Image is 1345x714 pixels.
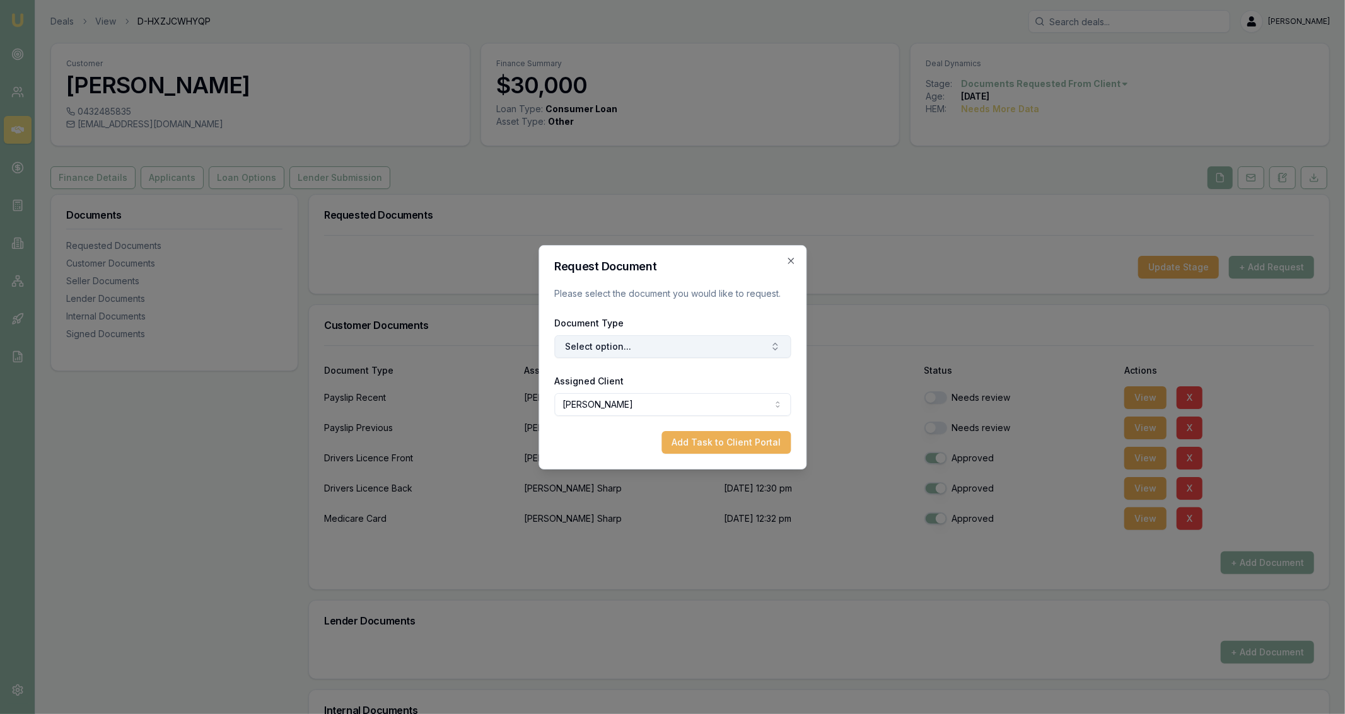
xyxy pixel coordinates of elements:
label: Assigned Client [554,376,624,386]
label: Document Type [554,318,624,328]
h2: Request Document [554,261,791,272]
p: Please select the document you would like to request. [554,287,791,300]
button: Add Task to Client Portal [661,431,791,454]
button: Select option... [554,335,791,358]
